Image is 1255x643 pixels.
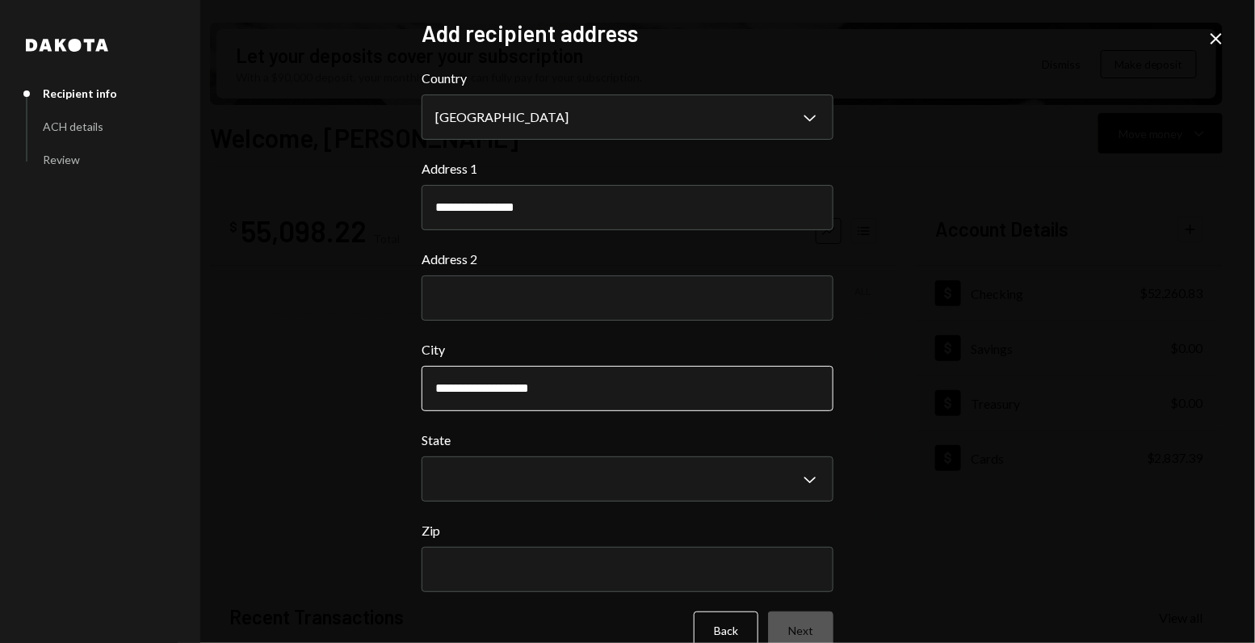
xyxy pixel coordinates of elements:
[422,456,833,502] button: State
[422,18,833,49] h2: Add recipient address
[422,95,833,140] button: Country
[422,69,833,88] label: Country
[43,120,103,133] div: ACH details
[422,431,833,450] label: State
[43,153,80,166] div: Review
[422,340,833,359] label: City
[422,159,833,179] label: Address 1
[422,521,833,540] label: Zip
[422,250,833,269] label: Address 2
[43,86,117,100] div: Recipient info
